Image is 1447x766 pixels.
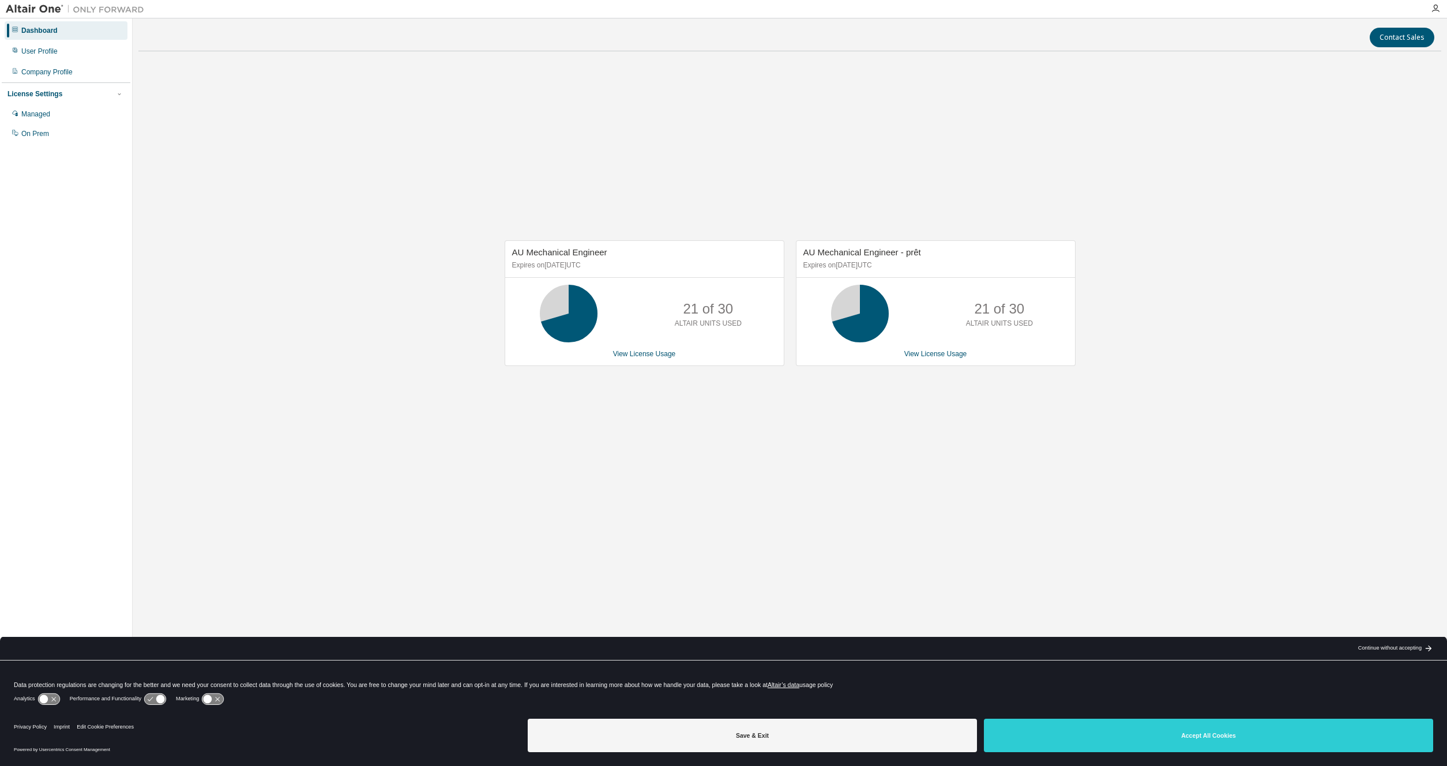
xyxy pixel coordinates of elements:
[21,129,49,138] div: On Prem
[675,319,742,329] p: ALTAIR UNITS USED
[512,247,607,257] span: AU Mechanical Engineer
[6,3,150,15] img: Altair One
[1370,28,1434,47] button: Contact Sales
[21,110,50,119] div: Managed
[803,247,921,257] span: AU Mechanical Engineer - prêt
[21,47,58,56] div: User Profile
[21,67,73,77] div: Company Profile
[7,89,62,99] div: License Settings
[803,261,1065,270] p: Expires on [DATE] UTC
[613,350,676,358] a: View License Usage
[904,350,967,358] a: View License Usage
[21,26,58,35] div: Dashboard
[966,319,1033,329] p: ALTAIR UNITS USED
[512,261,774,270] p: Expires on [DATE] UTC
[683,299,733,319] p: 21 of 30
[974,299,1024,319] p: 21 of 30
